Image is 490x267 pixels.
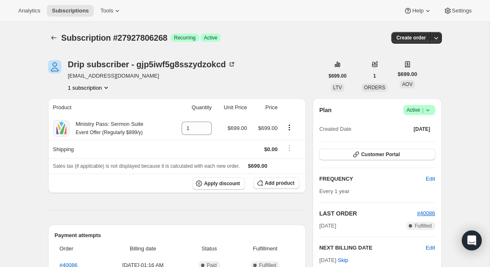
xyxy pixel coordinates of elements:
h2: NEXT BILLING DATE [319,244,426,252]
button: Create order [391,32,431,44]
div: Drip subscriber - gjp5iwf5g8sszydzokcd [68,60,236,69]
span: Customer Portal [361,151,400,158]
small: Event Offer (Regularly $899/y) [76,130,143,135]
div: Ministry Pass: Sermon Suite [70,120,143,137]
button: Product actions [283,123,296,132]
h2: LAST ORDER [319,209,417,218]
th: Shipping [48,140,170,158]
span: ORDERS [364,85,385,91]
button: #40086 [417,209,435,218]
span: Every 1 year [319,188,349,194]
span: [DATE] [414,126,430,132]
span: [DATE] [319,222,336,230]
th: Price [250,98,280,117]
span: Tools [100,7,113,14]
span: 1 [373,73,376,79]
div: Open Intercom Messenger [462,230,482,250]
button: Apply discount [192,177,245,190]
span: Apply discount [204,180,240,187]
a: #40086 [417,210,435,216]
th: Product [48,98,170,117]
button: Customer Portal [319,149,435,160]
span: Subscriptions [52,7,89,14]
h2: FREQUENCY [319,175,426,183]
h2: Payment attempts [55,231,300,240]
button: Tools [95,5,126,17]
button: 1 [368,70,381,82]
span: Edit [426,175,435,183]
span: Subscription #27927806268 [61,33,167,42]
span: Recurring [174,34,196,41]
h2: Plan [319,106,332,114]
span: AOV [402,81,412,87]
button: [DATE] [409,123,435,135]
button: Edit [426,244,435,252]
span: $699.00 [398,70,417,78]
button: Skip [333,254,353,267]
span: Billing date [103,245,182,253]
span: $699.00 [258,125,278,131]
span: $699.00 [329,73,347,79]
span: Active [204,34,218,41]
span: Fulfillment [236,245,294,253]
span: $699.00 [228,125,247,131]
th: Unit Price [214,98,250,117]
button: Product actions [68,83,110,92]
span: Analytics [18,7,40,14]
span: LTV [333,85,342,91]
span: Drip subscriber - gjp5iwf5g8sszydzokcd [48,60,61,73]
button: Add product [253,177,299,189]
button: Subscriptions [48,32,60,44]
span: Add product [265,180,294,186]
th: Order [55,240,101,258]
th: Quantity [170,98,214,117]
button: Help [399,5,437,17]
span: Sales tax (if applicable) is not displayed because it is calculated with each new order. [53,163,240,169]
span: Status [187,245,231,253]
span: Create order [396,34,426,41]
button: Settings [439,5,477,17]
span: Skip [338,256,348,265]
span: $0.00 [264,146,278,152]
button: Edit [421,172,440,186]
button: Shipping actions [283,144,296,153]
span: Created Date [319,125,351,133]
span: Help [412,7,423,14]
span: Active [407,106,432,114]
span: Fulfilled [415,223,432,229]
span: Settings [452,7,472,14]
button: Analytics [13,5,45,17]
span: [EMAIL_ADDRESS][DOMAIN_NAME] [68,72,236,80]
img: product img [53,120,70,137]
button: $699.00 [324,70,352,82]
span: $699.00 [248,163,267,169]
span: | [422,107,423,113]
button: Subscriptions [47,5,94,17]
span: [DATE] · [319,257,348,263]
